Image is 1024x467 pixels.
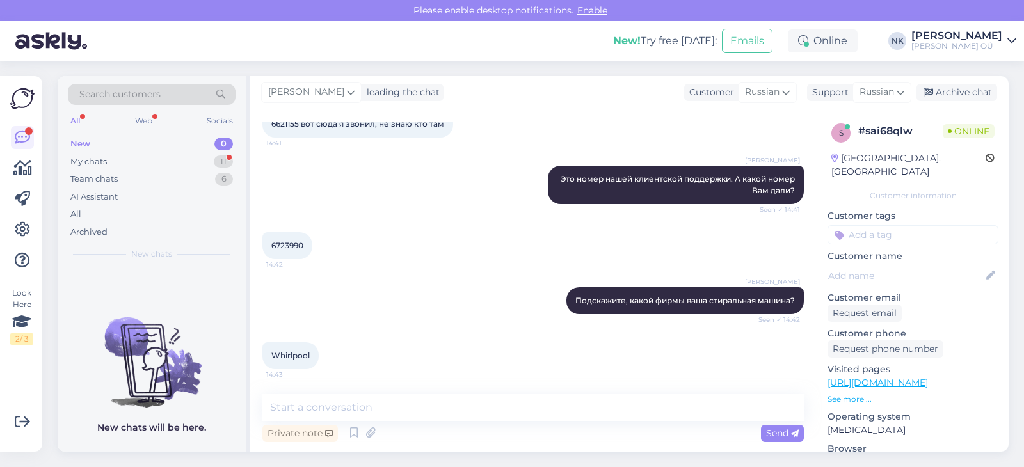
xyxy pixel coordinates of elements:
[828,209,998,223] p: Customer tags
[828,249,998,263] p: Customer name
[70,226,108,239] div: Archived
[752,315,800,324] span: Seen ✓ 14:42
[271,351,310,360] span: Whirlpool
[828,423,998,437] p: [MEDICAL_DATA]
[58,294,246,409] img: No chats
[828,190,998,202] div: Customer information
[215,173,233,186] div: 6
[911,41,1002,51] div: [PERSON_NAME] OÜ
[828,340,943,358] div: Request phone number
[828,291,998,305] p: Customer email
[268,85,344,99] span: [PERSON_NAME]
[271,119,444,129] span: 6621155 вот сюда я звонил, не знаю кто там
[831,152,986,178] div: [GEOGRAPHIC_DATA], [GEOGRAPHIC_DATA]
[68,113,83,129] div: All
[70,138,90,150] div: New
[70,191,118,203] div: AI Assistant
[766,427,799,439] span: Send
[10,86,35,111] img: Askly Logo
[828,225,998,244] input: Add a tag
[132,113,155,129] div: Web
[943,124,995,138] span: Online
[266,370,314,379] span: 14:43
[70,173,118,186] div: Team chats
[204,113,236,129] div: Socials
[131,248,172,260] span: New chats
[271,241,303,250] span: 6723990
[911,31,1016,51] a: [PERSON_NAME][PERSON_NAME] OÜ
[266,138,314,148] span: 14:41
[911,31,1002,41] div: [PERSON_NAME]
[70,155,107,168] div: My chats
[684,86,734,99] div: Customer
[828,269,984,283] input: Add name
[722,29,772,53] button: Emails
[860,85,894,99] span: Russian
[828,305,902,322] div: Request email
[828,410,998,423] p: Operating system
[745,277,800,287] span: [PERSON_NAME]
[745,85,780,99] span: Russian
[10,287,33,345] div: Look Here
[828,377,928,388] a: [URL][DOMAIN_NAME]
[561,174,797,195] span: Это номер нашей клиентской поддержки. А какой номер Вам дали?
[828,442,998,455] p: Browser
[262,425,338,442] div: Private note
[828,363,998,376] p: Visited pages
[613,33,717,49] div: Try free [DATE]:
[916,84,997,101] div: Archive chat
[752,205,800,214] span: Seen ✓ 14:41
[745,155,800,165] span: [PERSON_NAME]
[214,138,233,150] div: 0
[214,155,233,168] div: 11
[573,4,611,16] span: Enable
[575,296,795,305] span: Подскажите, какой фирмы ваша стиральная машина?
[807,86,849,99] div: Support
[788,29,858,52] div: Online
[858,123,943,139] div: # sai68qlw
[79,88,161,101] span: Search customers
[362,86,440,99] div: leading the chat
[97,421,206,434] p: New chats will be here.
[266,260,314,269] span: 14:42
[10,333,33,345] div: 2 / 3
[613,35,641,47] b: New!
[839,128,844,138] span: s
[70,208,81,221] div: All
[828,327,998,340] p: Customer phone
[888,32,906,50] div: NK
[828,393,998,405] p: See more ...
